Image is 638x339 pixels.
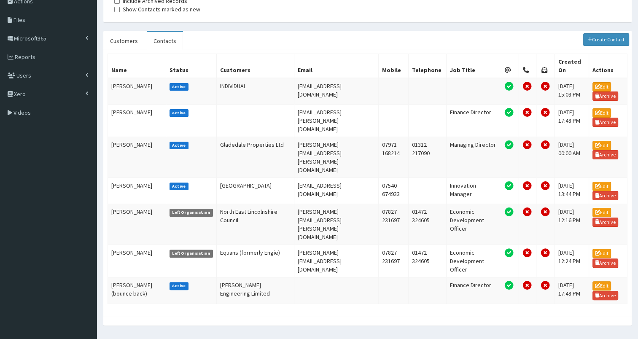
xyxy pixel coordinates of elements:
[170,250,213,257] label: Left Organisation
[378,137,409,178] td: 07971 168214
[583,33,630,46] a: Create Contact
[409,204,447,245] td: 01472 324605
[108,204,166,245] td: [PERSON_NAME]
[592,118,619,127] a: Archive
[294,137,379,178] td: [PERSON_NAME][EMAIL_ADDRESS][PERSON_NAME][DOMAIN_NAME]
[555,245,589,277] td: [DATE] 12:24 PM
[170,142,188,149] label: Active
[216,178,294,204] td: [GEOGRAPHIC_DATA]
[555,178,589,204] td: [DATE] 13:44 PM
[170,209,213,216] label: Left Organisation
[536,54,555,78] th: Post Permission
[555,54,589,78] th: Created On
[592,249,611,258] a: Edit
[592,208,611,217] a: Edit
[447,105,500,137] td: Finance Director
[447,277,500,304] td: Finance Director
[378,245,409,277] td: 07827 231697
[216,277,294,304] td: [PERSON_NAME] Engineering Limited
[108,137,166,178] td: [PERSON_NAME]
[147,32,183,50] a: Contacts
[555,204,589,245] td: [DATE] 12:16 PM
[108,78,166,105] td: [PERSON_NAME]
[170,109,188,117] label: Active
[216,78,294,105] td: INDIVIDUAL
[378,204,409,245] td: 07827 231697
[294,245,379,277] td: [PERSON_NAME][EMAIL_ADDRESS][DOMAIN_NAME]
[592,91,619,101] a: Archive
[14,35,46,42] span: Microsoft365
[447,204,500,245] td: Economic Development Officer
[409,245,447,277] td: 01472 324605
[592,191,619,200] a: Archive
[518,54,536,78] th: Telephone Permission
[294,204,379,245] td: [PERSON_NAME][EMAIL_ADDRESS][PERSON_NAME][DOMAIN_NAME]
[592,281,611,291] a: Edit
[592,108,611,118] a: Edit
[555,137,589,178] td: [DATE] 00:00 AM
[166,54,216,78] th: Status
[378,178,409,204] td: 07540 674933
[170,183,188,190] label: Active
[409,137,447,178] td: 01312 217090
[555,78,589,105] td: [DATE] 15:03 PM
[555,277,589,304] td: [DATE] 17:48 PM
[592,182,611,191] a: Edit
[14,90,26,98] span: Xero
[216,245,294,277] td: Equans (formerly Engie)
[108,245,166,277] td: [PERSON_NAME]
[409,54,447,78] th: Telephone
[170,282,188,290] label: Active
[114,7,120,12] input: Show Contacts marked as new
[447,245,500,277] td: Economic Development Officer
[16,72,31,79] span: Users
[592,150,619,159] a: Archive
[555,105,589,137] td: [DATE] 17:48 PM
[294,54,379,78] th: Email
[294,105,379,137] td: [EMAIL_ADDRESS][PERSON_NAME][DOMAIN_NAME]
[216,54,294,78] th: Customers
[103,32,145,50] a: Customers
[108,277,166,304] td: [PERSON_NAME] (bounce back)
[294,178,379,204] td: [EMAIL_ADDRESS][DOMAIN_NAME]
[216,204,294,245] td: North East Lincolnshire Council
[378,54,409,78] th: Mobile
[447,178,500,204] td: Innovation Manager
[589,54,627,78] th: Actions
[294,78,379,105] td: [EMAIL_ADDRESS][DOMAIN_NAME]
[114,5,200,13] label: Show Contacts marked as new
[15,53,35,61] span: Reports
[216,137,294,178] td: Gladedale Properties Ltd
[13,16,25,24] span: Files
[170,83,188,91] label: Active
[500,54,518,78] th: Email Permission
[108,54,166,78] th: Name
[447,137,500,178] td: Managing Director
[592,82,611,91] a: Edit
[108,105,166,137] td: [PERSON_NAME]
[592,218,619,227] a: Archive
[108,178,166,204] td: [PERSON_NAME]
[592,258,619,268] a: Archive
[13,109,31,116] span: Videos
[447,54,500,78] th: Job Title
[592,291,619,300] a: Archive
[592,141,611,150] a: Edit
